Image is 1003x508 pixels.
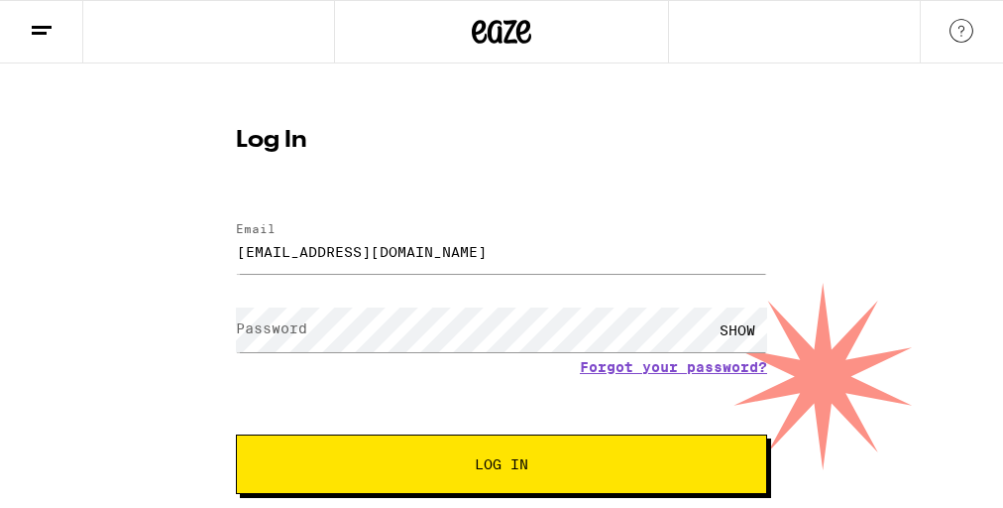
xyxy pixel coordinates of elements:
span: Hi. Need any help? [12,14,143,30]
label: Password [236,320,307,336]
input: Email [236,229,767,274]
button: Log In [236,435,767,494]
h1: Log In [236,129,767,153]
div: SHOW [708,308,767,352]
span: Log In [475,457,528,471]
a: Forgot your password? [580,359,767,375]
label: Email [236,222,276,235]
